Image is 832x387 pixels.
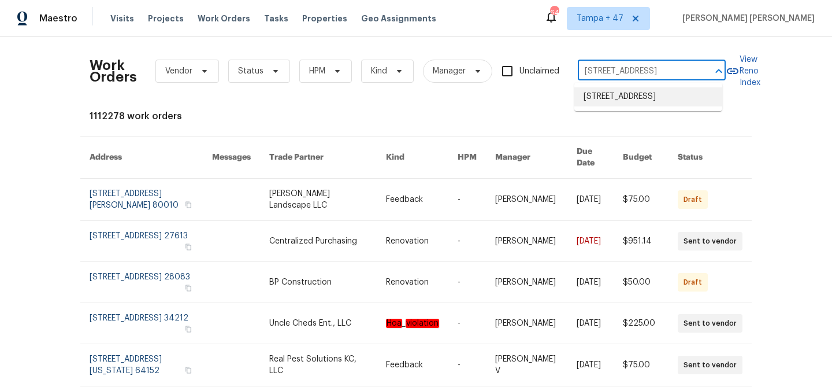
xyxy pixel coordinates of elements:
button: Close [711,63,727,79]
span: [PERSON_NAME] [PERSON_NAME] [678,13,815,24]
td: - [448,303,486,344]
td: _ [377,303,448,344]
button: Copy Address [183,283,194,293]
th: Status [668,137,752,179]
button: Copy Address [183,242,194,252]
th: HPM [448,137,486,179]
th: Budget [614,137,668,179]
span: Properties [302,13,347,24]
th: Due Date [567,137,614,179]
th: Address [80,137,203,179]
h2: Work Orders [90,60,137,83]
td: Renovation [377,262,448,303]
td: - [448,262,486,303]
th: Trade Partner [260,137,377,179]
span: Visits [110,13,134,24]
span: Status [238,65,263,77]
td: [PERSON_NAME] [486,303,567,344]
td: Renovation [377,221,448,262]
input: Enter in an address [578,62,693,80]
td: [PERSON_NAME] Landscape LLC [260,179,377,221]
td: Centralized Purchasing [260,221,377,262]
td: [PERSON_NAME] V [486,344,567,386]
td: - [448,179,486,221]
span: Work Orders [198,13,250,24]
td: [PERSON_NAME] [486,262,567,303]
td: Feedback [377,179,448,221]
div: 1112278 work orders [90,110,742,122]
th: Messages [203,137,260,179]
span: Vendor [165,65,192,77]
td: [PERSON_NAME] [486,179,567,221]
span: Tasks [264,14,288,23]
td: - [448,344,486,386]
button: Copy Address [183,200,194,210]
th: Manager [486,137,567,179]
span: Manager [433,65,466,77]
div: 649 [550,7,558,19]
button: Copy Address [183,324,194,334]
span: Maestro [39,13,77,24]
a: View Reno Index [726,54,760,89]
td: Real Pest Solutions KC, LLC [260,344,377,386]
span: Tampa + 47 [577,13,623,24]
button: Copy Address [183,365,194,375]
span: Projects [148,13,184,24]
td: - [448,221,486,262]
span: HPM [309,65,325,77]
span: Geo Assignments [361,13,436,24]
span: Kind [371,65,387,77]
li: [STREET_ADDRESS] [574,87,722,106]
span: Unclaimed [519,65,559,78]
td: [PERSON_NAME] [486,221,567,262]
th: Kind [377,137,448,179]
td: BP Construction [260,262,377,303]
td: Feedback [377,344,448,386]
td: Uncle Cheds Ent., LLC [260,303,377,344]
